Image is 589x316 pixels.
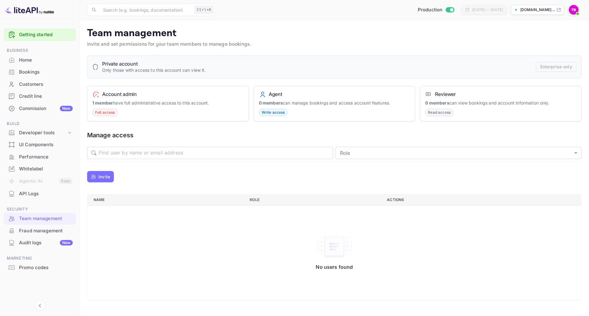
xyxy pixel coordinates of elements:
a: Getting started [19,31,73,38]
p: Team management [87,27,582,40]
div: API Logs [4,188,76,200]
a: UI Components [4,139,76,150]
a: Fraud management [4,225,76,236]
div: Customers [19,81,73,88]
p: have full administrative access to this account. [92,100,244,106]
a: Bookings [4,66,76,78]
p: can manage bookings and access account features. [259,100,410,106]
img: LiteAPI logo [5,5,54,15]
strong: 0 members [259,100,283,105]
div: New [60,240,73,246]
div: Audit logs [19,239,73,246]
p: No users found [316,264,353,270]
div: Team management [19,215,73,222]
div: UI Components [4,139,76,151]
div: Home [19,57,73,64]
div: API Logs [19,190,73,197]
p: Invite [98,173,110,180]
table: a dense table [87,194,582,300]
div: [DATE] — [DATE] [472,7,503,13]
img: No agents have been created [316,234,353,259]
a: Team management [4,213,76,224]
p: [DOMAIN_NAME]... [520,7,555,13]
button: Invite [87,171,114,182]
a: Customers [4,78,76,90]
a: Audit logsNew [4,237,76,248]
h6: Account admin [102,91,137,97]
input: Find user by name or email address [99,147,333,159]
div: Promo codes [19,264,73,271]
div: Commission [19,105,73,112]
span: Write access [259,110,287,115]
span: Security [4,206,76,213]
div: New [60,106,73,111]
span: Build [4,120,76,127]
p: Only those with access to this account can view it. [102,67,206,73]
div: Whitelabel [19,166,73,173]
div: Getting started [4,29,76,41]
div: Developer tools [19,129,67,136]
img: Traveloka B2C [569,5,579,15]
a: API Logs [4,188,76,199]
p: Invite and set permissions for your team members to manage bookings. [87,41,582,48]
strong: 1 member [92,100,113,105]
h6: Private account [102,61,206,67]
div: UI Components [19,141,73,148]
strong: 0 members [425,100,449,105]
div: Promo codes [4,262,76,274]
button: Collapse navigation [34,300,45,311]
div: Whitelabel [4,163,76,175]
span: Production [418,6,443,13]
th: Name [87,194,245,205]
span: Business [4,47,76,54]
a: Credit line [4,90,76,102]
div: Performance [19,154,73,161]
th: Actions [382,194,581,205]
div: Bookings [19,69,73,76]
div: Switch to Sandbox mode [415,6,457,13]
div: Fraud management [19,227,73,234]
span: Marketing [4,255,76,262]
a: Home [4,54,76,66]
a: CommissionNew [4,103,76,114]
a: Performance [4,151,76,162]
div: Ctrl+K [194,6,214,14]
h6: Reviewer [435,91,456,97]
div: CommissionNew [4,103,76,115]
p: can view bookings and account information only. [425,100,576,106]
span: Read access [425,110,453,115]
div: Team management [4,213,76,225]
h5: Manage access [87,131,582,139]
th: Role [245,194,382,205]
input: Search (e.g. bookings, documentation) [99,4,192,16]
h6: Agent [269,91,282,97]
div: Developer tools [4,128,76,138]
div: Fraud management [4,225,76,237]
span: Full access [93,110,117,115]
div: Audit logsNew [4,237,76,249]
a: Promo codes [4,262,76,273]
a: Whitelabel [4,163,76,174]
div: Credit line [19,93,73,100]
